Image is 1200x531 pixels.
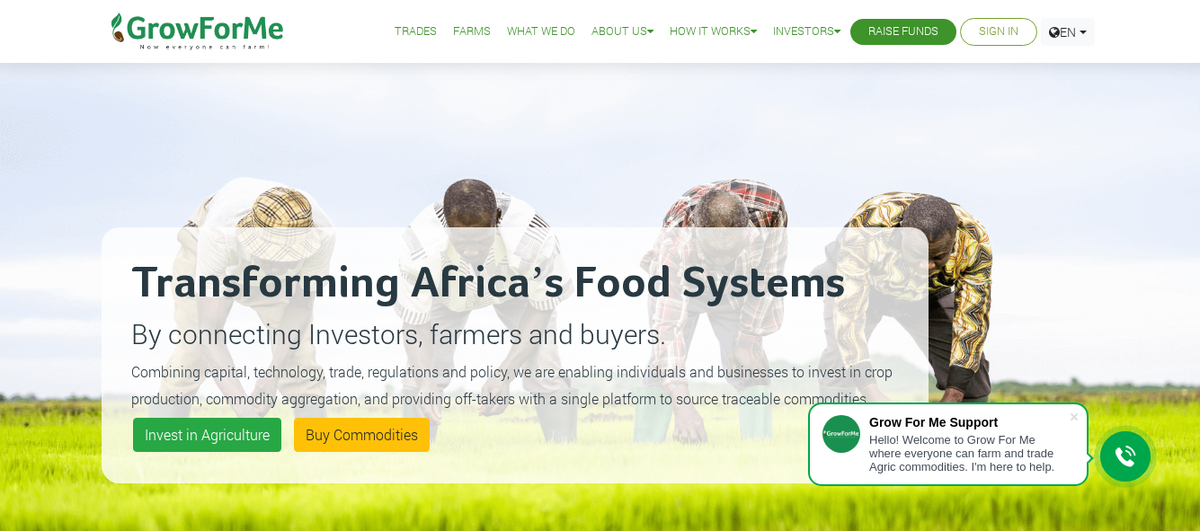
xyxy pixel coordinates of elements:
div: Grow For Me Support [869,415,1069,429]
a: Investors [773,22,840,41]
a: EN [1041,18,1095,46]
a: Farms [453,22,491,41]
a: Raise Funds [868,22,938,41]
small: Combining capital, technology, trade, regulations and policy, we are enabling individuals and bus... [131,362,893,408]
h2: Transforming Africa’s Food Systems [131,257,899,311]
a: How it Works [670,22,757,41]
a: Trades [395,22,437,41]
a: What We Do [507,22,575,41]
a: Sign In [979,22,1018,41]
p: By connecting Investors, farmers and buyers. [131,314,899,354]
a: Invest in Agriculture [133,418,281,452]
div: Hello! Welcome to Grow For Me where everyone can farm and trade Agric commodities. I'm here to help. [869,433,1069,473]
a: About Us [591,22,653,41]
a: Buy Commodities [294,418,430,452]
